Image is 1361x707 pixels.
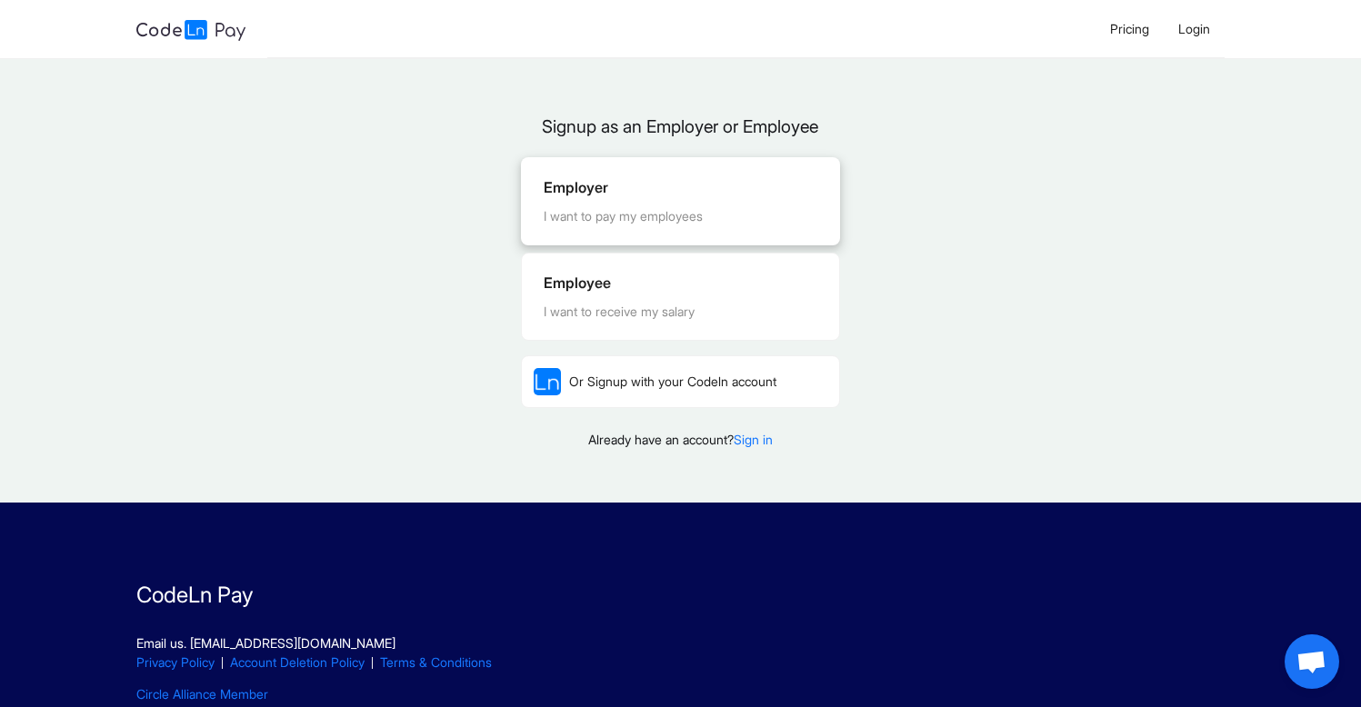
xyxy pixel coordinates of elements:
[569,373,776,389] span: Or Signup with your Codeln account
[1178,21,1210,36] span: Login
[136,654,215,670] a: Privacy Policy
[521,114,841,140] p: Signup as an Employer or Employee
[544,272,818,294] div: Employee
[136,635,395,651] a: Email us. [EMAIL_ADDRESS][DOMAIN_NAME]
[521,430,841,449] p: Already have an account?
[534,368,561,395] img: cropped-BS6Xz_mM.png
[544,302,818,322] div: I want to receive my salary
[1110,21,1149,36] span: Pricing
[380,654,492,670] a: Terms & Conditions
[136,579,1226,612] p: CodeLn Pay
[136,686,268,702] a: Circle Alliance Member
[734,432,773,447] a: Sign in
[544,176,818,199] div: Employer
[544,206,818,226] div: I want to pay my employees
[230,654,365,670] a: Account Deletion Policy
[136,20,245,41] img: logo
[1285,634,1339,689] div: Open chat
